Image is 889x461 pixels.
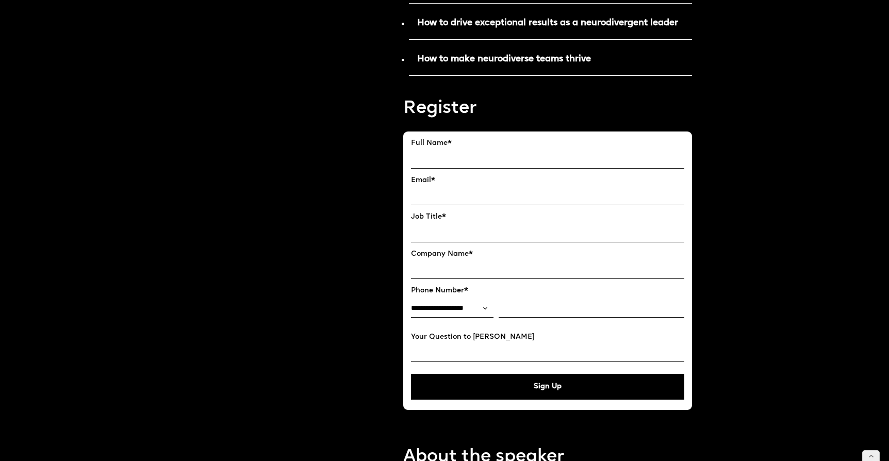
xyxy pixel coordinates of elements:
[411,374,684,400] button: Sign Up
[411,213,684,222] label: Job Title
[411,176,684,185] label: Email
[411,250,684,259] label: Company Name
[411,139,684,148] label: Full Name
[417,19,678,27] strong: How to drive exceptional results as a neurodivergent leader
[411,287,684,295] label: Phone Number
[417,55,591,63] strong: How to make neurodiverse teams thrive
[411,333,684,342] label: Your Question to [PERSON_NAME]
[403,96,692,121] p: Register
